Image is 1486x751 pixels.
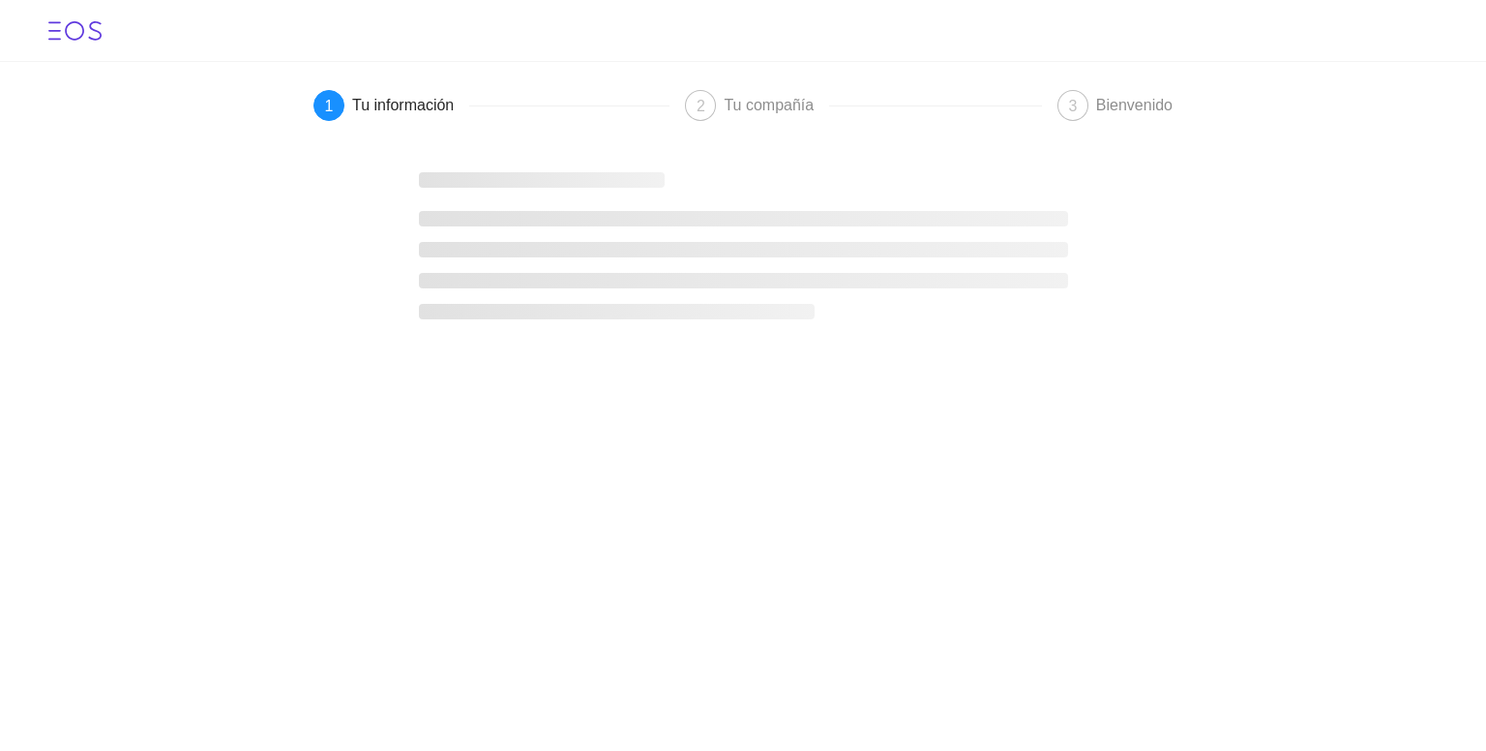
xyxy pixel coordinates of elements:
span: 2 [697,98,705,114]
span: 1 [325,98,334,114]
div: Bienvenido [1096,90,1173,121]
div: Tu información [352,90,469,121]
span: 3 [1068,98,1077,114]
div: Tu compañía [724,90,829,121]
